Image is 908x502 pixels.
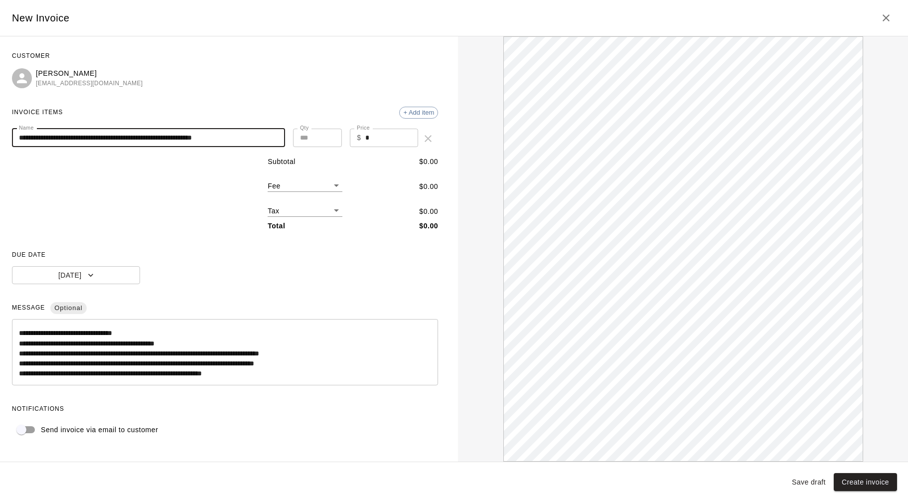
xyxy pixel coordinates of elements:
p: $ 0.00 [419,157,438,167]
button: [DATE] [12,266,140,285]
span: CUSTOMER [12,48,438,64]
span: + Add item [400,109,438,116]
p: [PERSON_NAME] [36,68,143,79]
b: Total [268,222,285,230]
p: $ [357,133,361,143]
b: $ 0.00 [419,222,438,230]
span: MESSAGE [12,300,438,316]
span: DUE DATE [12,247,438,263]
span: NOTIFICATIONS [12,401,438,417]
span: Optional [50,300,86,317]
label: Price [357,124,370,132]
h5: New Invoice [12,11,70,25]
p: $ 0.00 [419,181,438,192]
label: Name [19,124,34,132]
button: Close [876,8,896,28]
span: [EMAIL_ADDRESS][DOMAIN_NAME] [36,79,143,89]
div: + Add item [399,107,438,119]
span: INVOICE ITEMS [12,105,63,121]
p: Subtotal [268,157,296,167]
button: Create invoice [834,473,897,492]
button: Save draft [788,473,830,492]
p: Send invoice via email to customer [41,425,158,435]
p: $ 0.00 [419,206,438,217]
label: Qty [300,124,309,132]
